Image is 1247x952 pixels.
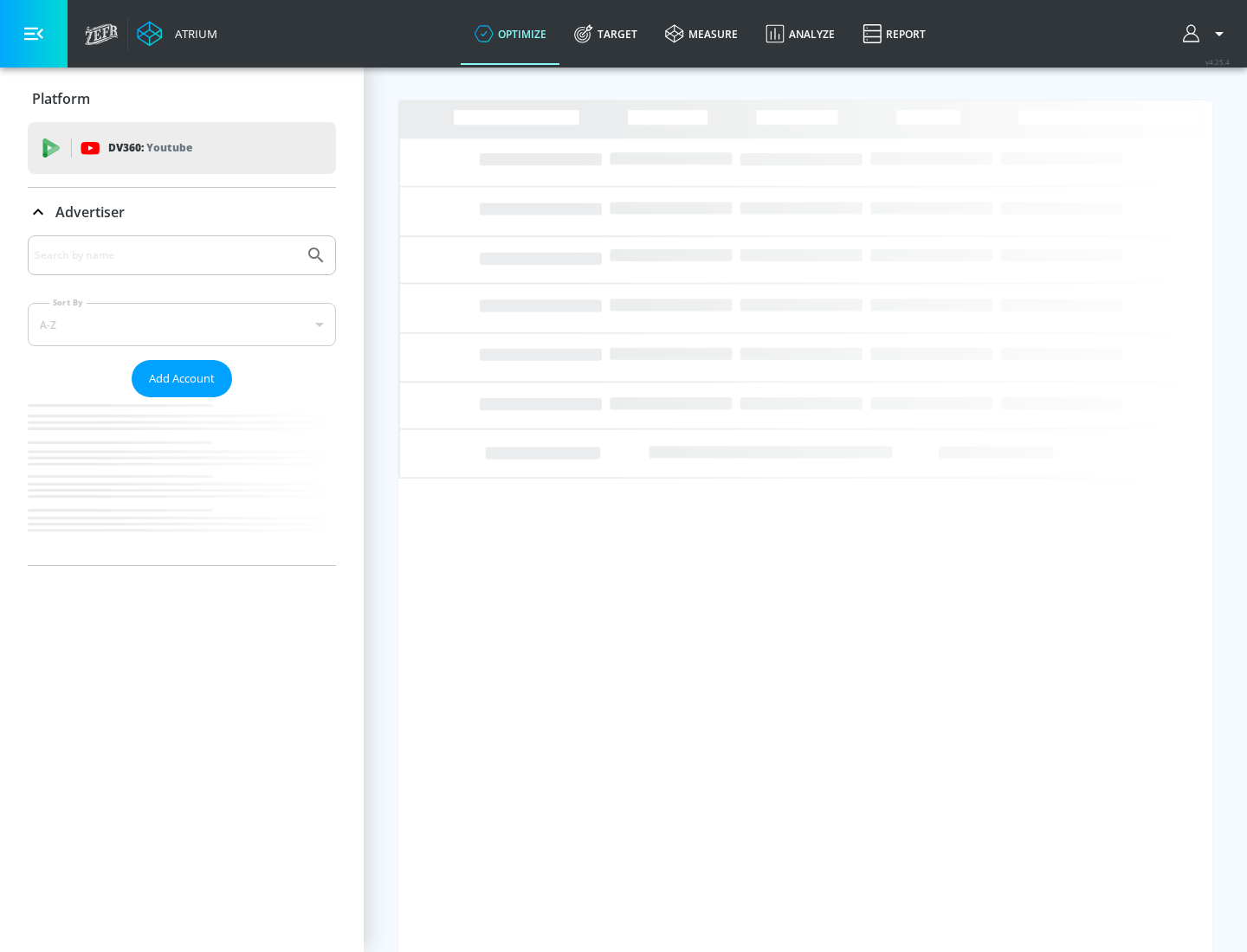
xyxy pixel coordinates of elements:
[146,138,192,157] p: Youtube
[55,203,125,222] p: Advertiser
[35,244,297,267] input: Search by name
[49,297,87,308] label: Sort By
[149,369,215,389] span: Add Account
[28,188,336,236] div: Advertiser
[849,3,940,65] a: Report
[461,3,560,65] a: optimize
[108,138,192,158] p: DV360:
[32,89,90,108] p: Platform
[752,3,849,65] a: Analyze
[28,235,336,565] div: Advertiser
[168,26,217,42] div: Atrium
[560,3,651,65] a: Target
[28,303,336,346] div: A-Z
[1205,57,1230,67] span: v 4.25.4
[28,122,336,174] div: DV360: Youtube
[28,397,336,565] nav: list of Advertiser
[28,74,336,123] div: Platform
[137,21,217,47] a: Atrium
[651,3,752,65] a: measure
[132,360,232,397] button: Add Account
